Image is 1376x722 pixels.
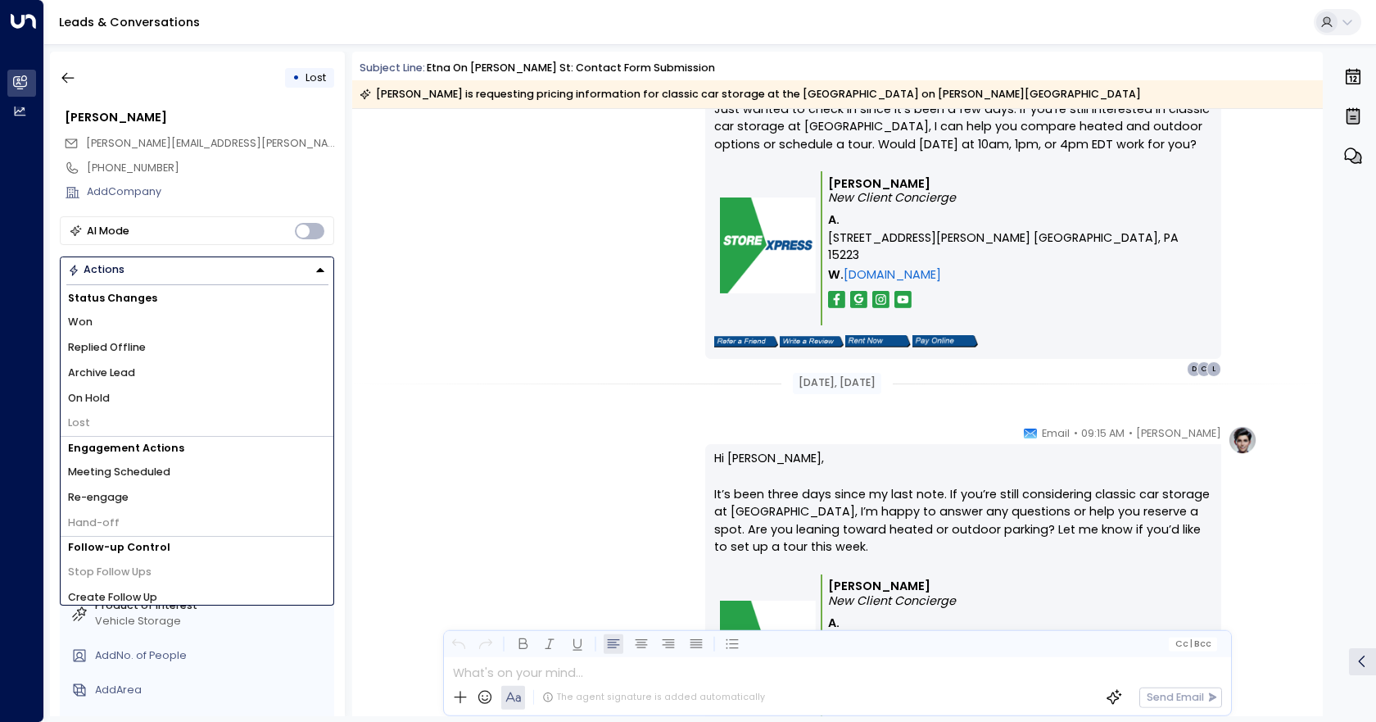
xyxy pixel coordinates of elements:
[68,465,170,480] span: Meeting Scheduled
[828,291,845,308] img: storexpres_fb.png
[1136,425,1221,442] span: [PERSON_NAME]
[1175,639,1211,649] span: Cc Bcc
[360,61,425,75] span: Subject Line:
[306,70,326,84] span: Lost
[844,266,941,284] a: [DOMAIN_NAME]
[828,615,840,633] span: A.
[68,315,93,330] span: Won
[87,223,129,239] div: AI Mode
[68,565,152,580] span: Stop Follow Ups
[1042,425,1070,442] span: Email
[68,515,120,531] span: Hand-off
[828,229,1207,265] span: [STREET_ADDRESS][PERSON_NAME] [GEOGRAPHIC_DATA], PA 15223
[427,61,715,76] div: Etna on [PERSON_NAME] St: Contact Form Submission
[714,336,778,347] img: storexpress_refer.png
[845,335,911,347] img: storexpress_rent.png
[720,601,816,697] img: storexpress_logo.png
[61,287,333,310] h1: Status Changes
[714,450,1212,574] p: Hi [PERSON_NAME], It’s been three days since my last note. If you’re still considering classic ca...
[1228,425,1257,455] img: profile-logo.png
[65,109,334,127] div: [PERSON_NAME]
[86,136,334,152] span: dave.ondek@gmail.com
[68,340,146,356] span: Replied Offline
[720,198,816,293] img: storexpress_logo.png
[448,634,468,655] button: Undo
[95,648,328,664] div: AddNo. of People
[828,211,840,229] span: A.
[360,86,1141,102] div: [PERSON_NAME] is requesting pricing information for classic car storage at the [GEOGRAPHIC_DATA] ...
[68,263,124,276] div: Actions
[68,391,110,406] span: On Hold
[1074,425,1078,442] span: •
[828,175,930,192] b: [PERSON_NAME]
[87,184,334,200] div: AddCompany
[95,683,328,698] div: AddArea
[828,593,956,609] i: New Client Concierge
[476,634,496,655] button: Redo
[60,257,334,284] div: Button group with a nested menu
[872,291,889,308] img: storexpress_insta.png
[793,373,881,394] div: [DATE], [DATE]
[714,65,1212,171] p: Hi [PERSON_NAME], Just wanted to check in since it’s been a few days. If you’re still interested ...
[1129,425,1133,442] span: •
[542,691,765,704] div: The agent signature is added automatically
[780,336,844,347] img: storexpress_write.png
[61,537,333,560] h1: Follow-up Control
[828,266,844,284] span: W.
[828,578,930,594] b: [PERSON_NAME]
[95,598,328,614] label: Product of Interest
[86,136,433,150] span: [PERSON_NAME][EMAIL_ADDRESS][PERSON_NAME][DOMAIN_NAME]
[912,335,978,347] img: storexpress_pay.png
[68,415,90,431] span: Lost
[894,291,912,308] img: storexpress_yt.png
[60,257,334,284] button: Actions
[828,189,956,206] i: New Client Concierge
[68,490,129,506] span: Re-engage
[1081,425,1125,442] span: 09:15 AM
[292,65,300,91] div: •
[1169,637,1217,651] button: Cc|Bcc
[95,614,328,629] div: Vehicle Storage
[68,590,157,606] span: Create Follow Up
[68,366,135,381] span: Archive Lead
[87,161,334,176] div: [PHONE_NUMBER]
[59,14,200,30] a: Leads & Conversations
[1190,639,1193,649] span: |
[61,437,333,460] h1: Engagement Actions
[850,291,867,308] img: storexpress_google.png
